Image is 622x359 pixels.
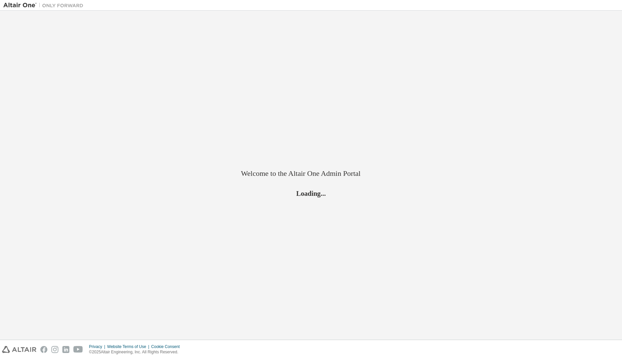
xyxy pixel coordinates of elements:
[40,346,47,353] img: facebook.svg
[73,346,83,353] img: youtube.svg
[62,346,69,353] img: linkedin.svg
[51,346,58,353] img: instagram.svg
[2,346,36,353] img: altair_logo.svg
[151,344,183,349] div: Cookie Consent
[107,344,151,349] div: Website Terms of Use
[89,349,184,355] p: © 2025 Altair Engineering, Inc. All Rights Reserved.
[241,169,381,178] h2: Welcome to the Altair One Admin Portal
[241,189,381,198] h2: Loading...
[3,2,87,9] img: Altair One
[89,344,107,349] div: Privacy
